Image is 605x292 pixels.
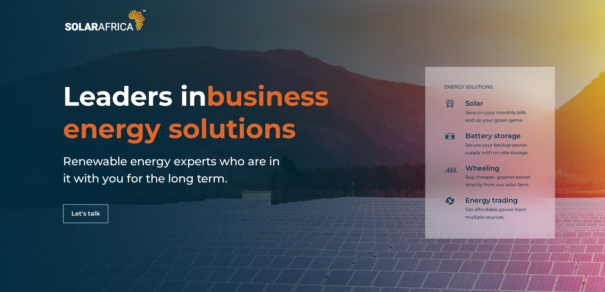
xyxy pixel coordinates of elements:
[465,164,499,173] span: Wheeling
[465,99,483,108] span: Solar
[63,80,354,145] h1: Leaders in
[465,196,518,205] span: Energy trading
[63,153,284,187] h5: Renewable energy experts who are in it with you for the long term.
[63,80,329,145] span: business energy solutions
[465,206,532,221] p: Get affordable power from multiple sources.
[444,84,532,90] h5: ENERGY SOLUTIONS
[465,132,521,141] span: Battery storage
[63,204,108,223] a: Let's talk
[465,141,532,156] p: Secure your backup power supply with on-site storage.
[465,173,532,189] p: Buy cheaper, greener power directly from our solar farm.
[465,109,532,124] p: Save on your monthly bills and up your green game.
[71,211,100,217] span: Let's talk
